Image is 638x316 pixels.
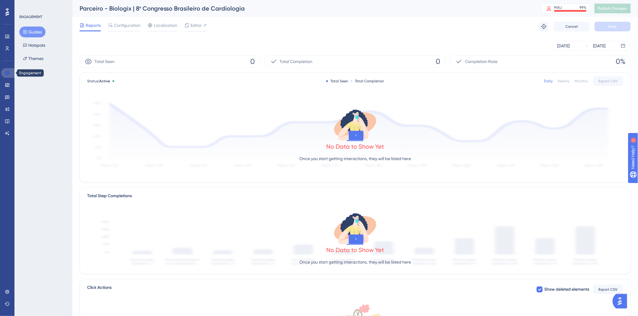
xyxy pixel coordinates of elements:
button: Guides [19,27,46,37]
span: Publish Changes [598,6,627,11]
span: 0 [251,57,255,66]
span: Save [608,24,617,29]
div: No Data to Show Yet [326,246,384,254]
div: ENGAGEMENT [19,14,42,19]
p: Once you start getting interactions, they will be listed here [299,258,411,266]
span: Total Seen [94,58,115,65]
button: Save [595,22,631,31]
div: Total Seen [326,79,348,84]
div: Total Step Completions [87,192,132,200]
span: Active [99,79,110,83]
iframe: UserGuiding AI Assistant Launcher [613,292,631,310]
div: Monthly [575,79,588,84]
div: Weekly [558,79,570,84]
div: Parceiro - Biologix | 8º Congresso Brasileiro de Cardiologia [80,4,526,13]
div: 1 [42,3,43,8]
div: Total Completion [351,79,384,84]
span: Need Help? [14,2,38,9]
span: Reports [86,22,101,29]
div: MAU [554,5,562,10]
span: Click Actions [87,284,112,295]
button: Cancel [554,22,590,31]
button: Export CSV [593,76,623,86]
div: No Data to Show Yet [326,142,384,151]
span: Localization [154,22,177,29]
div: 99 % [580,5,587,10]
button: Export CSV [593,285,623,294]
p: Once you start getting interactions, they will be listed here [299,155,411,162]
span: 0 [436,57,440,66]
button: Hotspots [19,40,49,51]
span: Export CSV [599,287,618,292]
div: [DATE] [557,42,570,49]
span: Editor [191,22,202,29]
button: Themes [19,53,47,64]
span: Completion Rate [465,58,497,65]
span: Show deleted elements [545,286,589,293]
button: Publish Changes [595,4,631,13]
span: Configuration [114,22,141,29]
span: Cancel [566,24,578,29]
span: Total Completion [280,58,313,65]
span: 0% [616,57,626,66]
div: Daily [544,79,553,84]
div: [DATE] [593,42,606,49]
span: Status: [87,79,110,84]
span: Export CSV [599,79,618,84]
